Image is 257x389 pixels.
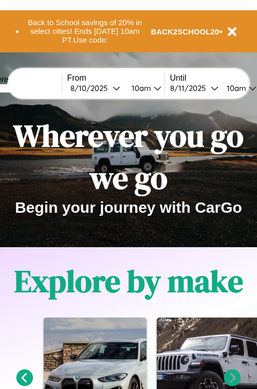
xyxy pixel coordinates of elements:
button: Back to School savings of 20% in select cities! Ends [DATE] 10am PT.Use code: [19,15,151,47]
label: From [67,73,164,83]
div: 8 / 11 / 2025 [170,83,211,93]
b: BACK2SCHOOL20 [151,27,219,36]
button: 8/10/2025 [67,83,123,94]
div: 8 / 10 / 2025 [70,83,113,93]
div: 10am [222,83,249,93]
div: 10am [126,83,154,93]
h1: Explore by make [14,260,243,302]
button: 10am [123,83,164,94]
